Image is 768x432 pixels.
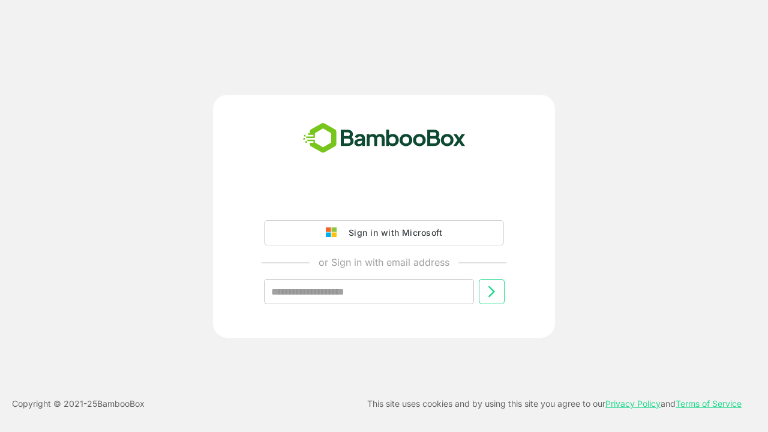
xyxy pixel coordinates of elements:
img: bamboobox [296,119,472,158]
button: Sign in with Microsoft [264,220,504,245]
a: Terms of Service [676,398,742,409]
a: Privacy Policy [605,398,661,409]
p: or Sign in with email address [319,255,449,269]
p: This site uses cookies and by using this site you agree to our and [367,397,742,411]
p: Copyright © 2021- 25 BambooBox [12,397,145,411]
div: Sign in with Microsoft [343,225,442,241]
img: google [326,227,343,238]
